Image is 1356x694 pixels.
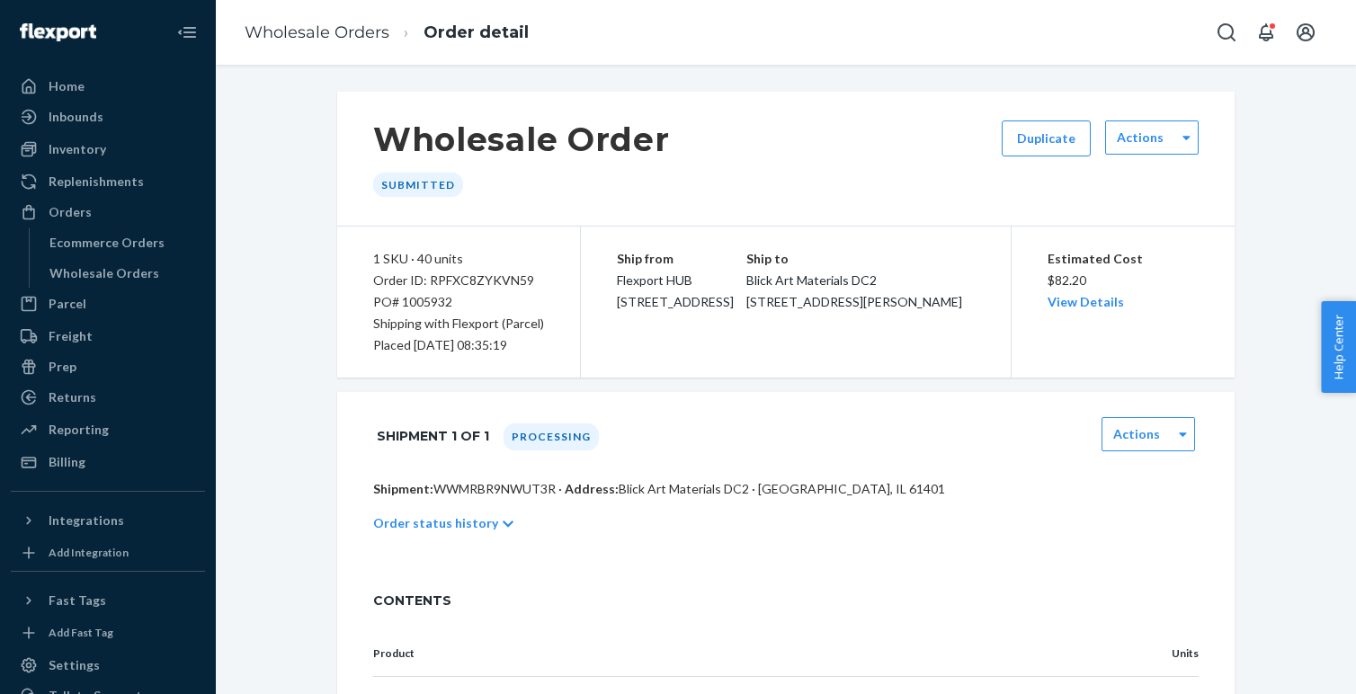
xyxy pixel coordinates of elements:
button: Open Search Box [1209,14,1244,50]
div: Ecommerce Orders [49,234,165,252]
div: Prep [49,358,76,376]
a: Wholesale Orders [40,259,206,288]
a: Wholesale Orders [245,22,389,42]
button: Close Navigation [169,14,205,50]
p: Product [373,645,1094,662]
p: Shipping with Flexport (Parcel) [373,313,544,334]
a: Order detail [424,22,529,42]
div: PO# 1005932 [373,291,544,313]
button: Help Center [1321,301,1356,393]
div: Inbounds [49,108,103,126]
div: Add Integration [49,545,129,560]
div: Integrations [49,512,124,529]
span: Address: [565,481,619,496]
a: Billing [11,448,205,476]
a: Prep [11,352,205,381]
div: Add Fast Tag [49,625,113,640]
div: Settings [49,656,100,674]
label: Actions [1117,129,1164,147]
p: Ship to [746,248,975,270]
div: Order ID: RPFXC8ZYKVN59 [373,270,544,291]
a: Freight [11,322,205,351]
div: Freight [49,327,93,345]
a: Add Fast Tag [11,622,205,644]
span: Blick Art Materials DC2 [STREET_ADDRESS][PERSON_NAME] [746,272,962,309]
div: 1 SKU · 40 units [373,248,544,270]
button: Duplicate [1002,120,1091,156]
ol: breadcrumbs [230,6,543,59]
a: Returns [11,383,205,412]
span: CONTENTS [373,592,1199,609]
button: Integrations [11,506,205,535]
a: Replenishments [11,167,205,196]
div: Fast Tags [49,592,106,609]
div: Processing [504,423,599,450]
h1: Wholesale Order [373,120,670,158]
div: Submitted [373,173,463,197]
label: Actions [1113,425,1160,443]
div: Placed [DATE] 08:35:19 [373,334,544,356]
button: Open notifications [1248,14,1284,50]
div: Parcel [49,295,86,313]
p: Order status history [373,514,498,532]
span: Shipment: [373,481,433,496]
a: Inbounds [11,102,205,131]
h1: Shipment 1 of 1 [377,417,489,455]
div: Replenishments [49,173,144,191]
button: Fast Tags [11,586,205,615]
a: Reporting [11,415,205,444]
p: Ship from [617,248,746,270]
p: Estimated Cost [1048,248,1200,270]
div: $82.20 [1048,248,1200,313]
div: Reporting [49,421,109,439]
p: WWMRBR9NWUT3R · Blick Art Materials DC2 · [GEOGRAPHIC_DATA], IL 61401 [373,480,1199,498]
a: Home [11,72,205,101]
a: Inventory [11,135,205,164]
a: Ecommerce Orders [40,228,206,257]
div: Wholesale Orders [49,264,159,282]
a: Settings [11,651,205,680]
div: Inventory [49,140,106,158]
div: Home [49,77,85,95]
span: Flexport HUB [STREET_ADDRESS] [617,272,734,309]
a: Add Integration [11,542,205,564]
img: Flexport logo [20,23,96,41]
a: Parcel [11,289,205,318]
button: Open account menu [1288,14,1324,50]
iframe: Opens a widget where you can chat to one of our agents [1239,640,1338,685]
div: Orders [49,203,92,221]
p: Units [1123,645,1199,662]
div: Returns [49,388,96,406]
a: View Details [1048,294,1124,309]
a: Orders [11,198,205,227]
div: Billing [49,453,85,471]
